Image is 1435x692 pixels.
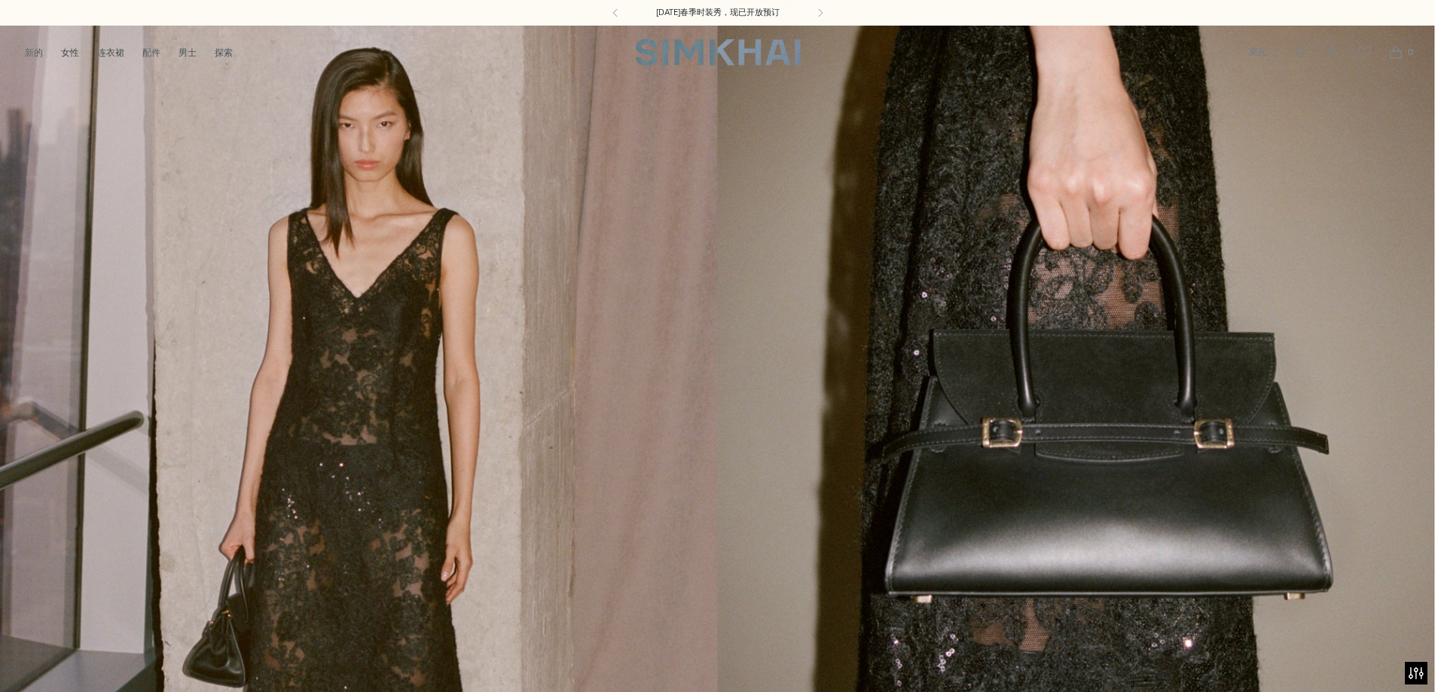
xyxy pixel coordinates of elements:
a: 配件 [142,36,160,69]
font: 0 [1408,47,1413,57]
a: 新的 [25,36,43,69]
font: [DATE]春季时装秀，现已开放预订 [656,8,780,17]
a: 愿望清单 [1349,38,1379,68]
button: 美元 [1249,36,1281,69]
a: 前往账户页面 [1317,38,1348,68]
a: 辛凯 [635,38,801,67]
a: 探索 [215,36,233,69]
a: 女性 [61,36,79,69]
font: 美元 [1249,47,1267,57]
a: 打开搜索模式 [1286,38,1316,68]
a: 打开购物车模式 [1381,38,1411,68]
a: [DATE]春季时装秀，现已开放预订 [656,7,780,19]
a: 连衣裙 [97,36,124,69]
a: 男士 [179,36,197,69]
